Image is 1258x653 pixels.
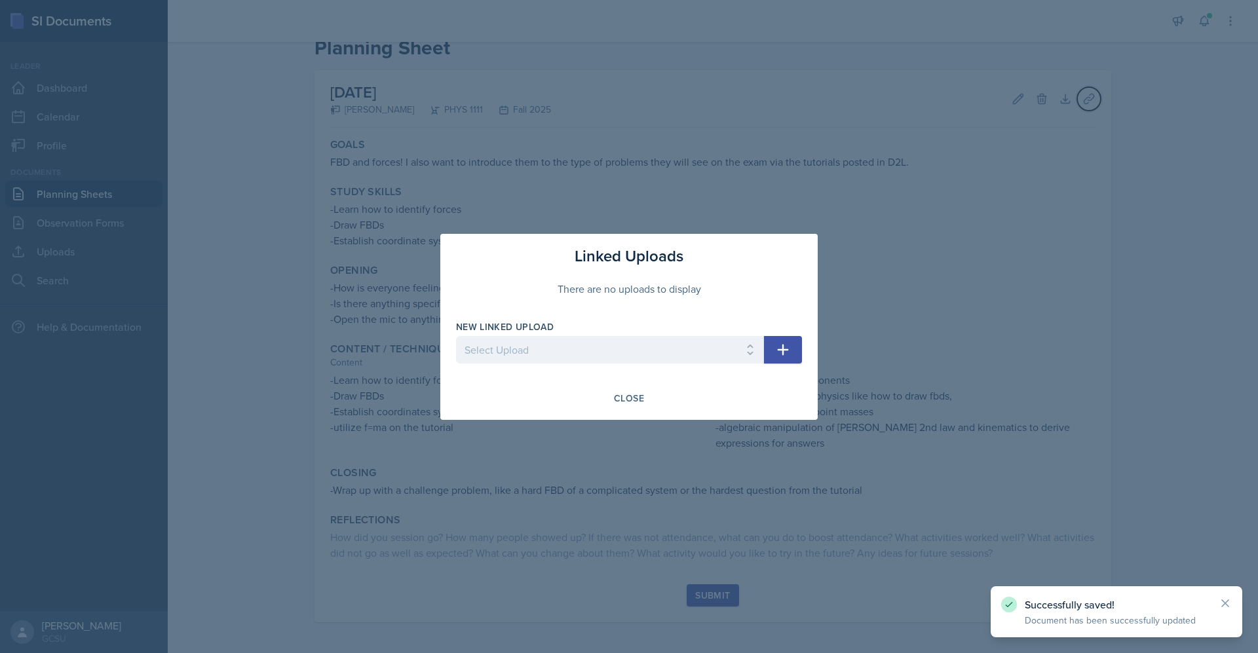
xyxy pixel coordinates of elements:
p: Document has been successfully updated [1025,614,1208,627]
p: Successfully saved! [1025,598,1208,611]
button: Close [605,387,653,409]
div: Close [614,393,644,403]
div: There are no uploads to display [456,268,802,310]
label: New Linked Upload [456,320,554,333]
h3: Linked Uploads [575,244,683,268]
